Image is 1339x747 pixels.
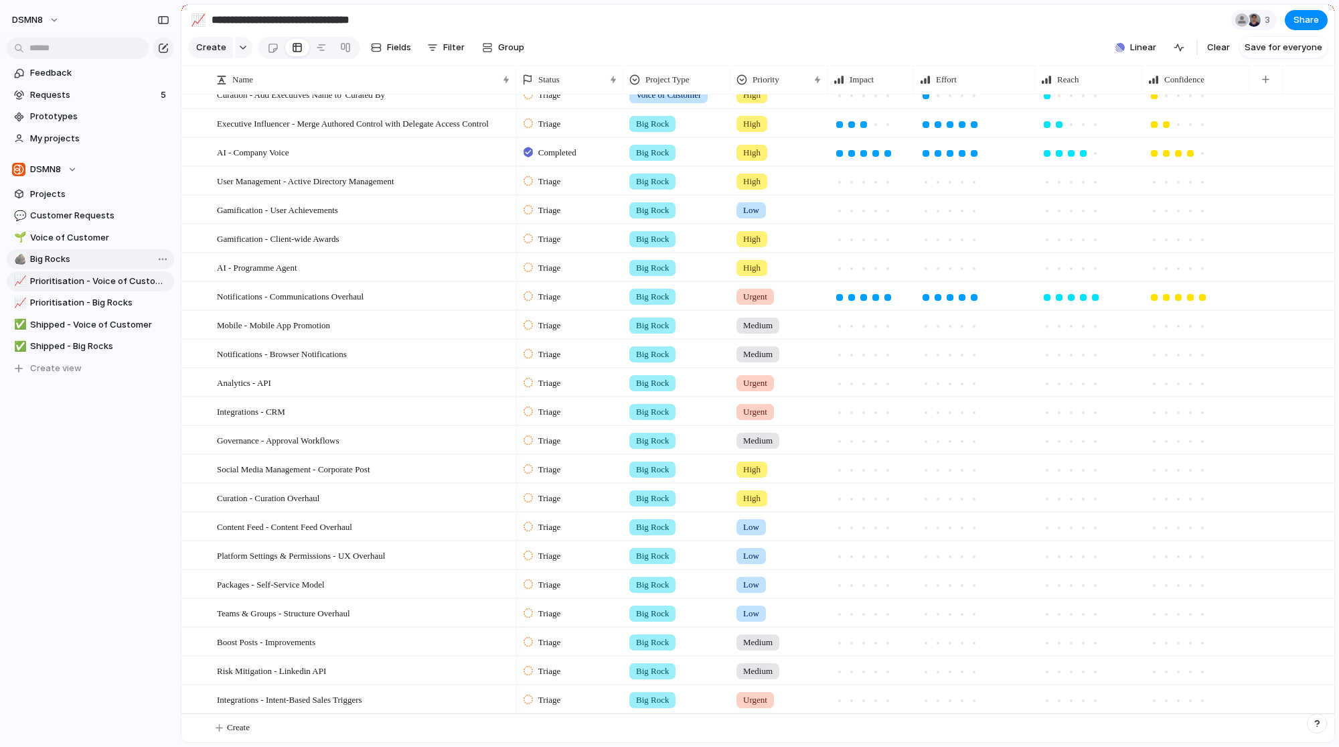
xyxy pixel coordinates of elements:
span: High [743,146,761,159]
span: Big Rock [636,463,669,476]
span: Shipped - Big Rocks [30,340,169,353]
span: Confidence [1164,73,1204,86]
a: My projects [7,129,174,149]
button: 📈 [12,275,25,288]
span: Completed [538,146,576,159]
div: 🌱 [14,230,23,245]
span: Reach [1057,73,1079,86]
a: Projects [7,184,174,204]
a: Prototypes [7,107,174,127]
div: 💬 [14,208,23,224]
span: Big Rock [636,693,669,707]
span: Create view [30,362,82,375]
span: Priority [753,73,779,86]
span: Big Rock [636,607,669,620]
span: Analytics - API [217,375,271,390]
button: ✅ [12,318,25,332]
span: Curation - Curation Overhaul [217,490,319,505]
span: Triage [538,377,560,390]
div: ✅ [14,317,23,332]
span: Impact [850,73,874,86]
span: Executive Influencer - Merge Authored Control with Delegate Access Control [217,115,489,131]
span: Integrations - CRM [217,403,285,419]
span: Big Rock [636,175,669,188]
span: Big Rock [636,636,669,649]
span: My projects [30,132,169,145]
span: Triage [538,636,560,649]
span: Notifications - Communications Overhaul [217,288,364,303]
span: Triage [538,175,560,188]
span: Effort [936,73,957,86]
span: High [743,261,761,275]
span: Requests [30,88,157,102]
span: Big Rock [636,146,669,159]
div: 🌱Voice of Customer [7,228,174,248]
span: Risk Mitigation - Linkedin API [217,663,326,678]
span: High [743,88,761,102]
span: Triage [538,607,560,620]
span: Big Rock [636,377,669,390]
span: Big Rock [636,549,669,563]
span: Big Rock [636,290,669,303]
button: Share [1285,10,1328,30]
span: Customer Requests [30,209,169,222]
span: Voice of Customer [30,231,169,245]
span: Save for everyone [1245,41,1322,54]
span: High [743,175,761,188]
button: Linear [1110,38,1162,58]
span: Group [498,41,524,54]
button: Group [475,37,531,58]
span: Low [743,521,759,534]
span: Create [227,721,250,734]
span: Clear [1207,41,1230,54]
span: Triage [538,549,560,563]
span: Integrations - Intent-Based Sales Triggers [217,691,362,707]
span: Gamification - User Achievements [217,202,338,217]
span: Prototypes [30,110,169,123]
span: Medium [743,434,773,448]
span: Triage [538,88,560,102]
span: 5 [161,88,169,102]
button: Clear [1202,37,1235,58]
a: 🪨Big Rocks [7,249,174,269]
span: Triage [538,117,560,131]
span: Mobile - Mobile App Promotion [217,317,330,332]
span: DSMN8 [30,163,61,176]
span: Big Rock [636,521,669,534]
a: ✅Shipped - Voice of Customer [7,315,174,335]
span: Urgent [743,290,767,303]
button: 📈 [12,296,25,310]
span: Fields [387,41,411,54]
span: Filter [443,41,465,54]
span: Big Rock [636,117,669,131]
span: Triage [538,232,560,246]
span: Triage [538,290,560,303]
span: High [743,232,761,246]
span: Triage [538,319,560,332]
span: Triage [538,693,560,707]
span: Project Type [645,73,690,86]
span: High [743,117,761,131]
button: Create [188,37,233,58]
a: 💬Customer Requests [7,206,174,226]
span: Big Rock [636,261,669,275]
div: 📈 [14,295,23,311]
button: DSMN8 [6,9,66,31]
span: Triage [538,405,560,419]
span: High [743,492,761,505]
span: Prioritisation - Big Rocks [30,296,169,310]
span: Big Rock [636,204,669,217]
button: Fields [366,37,416,58]
button: 💬 [12,209,25,222]
div: ✅Shipped - Big Rocks [7,336,174,356]
span: Big Rock [636,665,669,678]
span: Urgent [743,405,767,419]
div: ✅ [14,339,23,354]
span: Triage [538,434,560,448]
a: 📈Prioritisation - Big Rocks [7,293,174,313]
span: Urgent [743,377,767,390]
span: Big Rock [636,405,669,419]
span: Share [1293,13,1319,27]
